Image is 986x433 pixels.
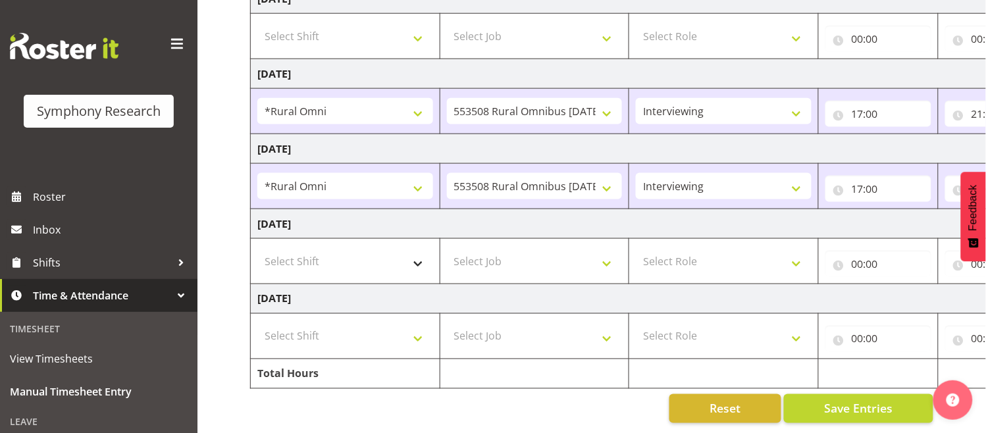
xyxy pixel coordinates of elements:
[825,251,931,277] input: Click to select...
[825,326,931,352] input: Click to select...
[3,375,194,408] a: Manual Timesheet Entry
[968,185,979,231] span: Feedback
[33,286,171,305] span: Time & Attendance
[10,33,118,59] img: Rosterit website logo
[669,394,781,423] button: Reset
[825,26,931,52] input: Click to select...
[825,101,931,127] input: Click to select...
[33,220,191,240] span: Inbox
[251,359,440,389] td: Total Hours
[824,400,893,417] span: Save Entries
[3,315,194,342] div: Timesheet
[10,349,188,369] span: View Timesheets
[33,187,191,207] span: Roster
[825,176,931,202] input: Click to select...
[10,382,188,401] span: Manual Timesheet Entry
[33,253,171,272] span: Shifts
[947,394,960,407] img: help-xxl-2.png
[784,394,933,423] button: Save Entries
[961,172,986,261] button: Feedback - Show survey
[710,400,740,417] span: Reset
[3,342,194,375] a: View Timesheets
[37,101,161,121] div: Symphony Research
